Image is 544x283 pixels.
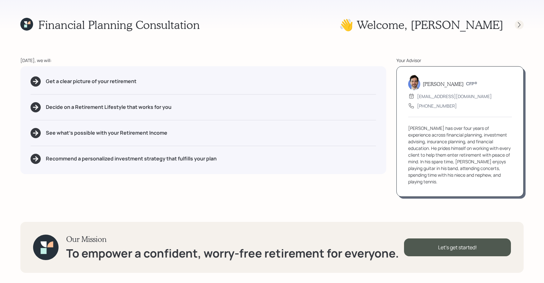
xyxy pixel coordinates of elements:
h5: [PERSON_NAME] [423,81,464,87]
h1: Financial Planning Consultation [38,18,200,32]
h5: Recommend a personalized investment strategy that fulfills your plan [46,156,217,162]
h1: To empower a confident, worry-free retirement for everyone. [66,246,399,260]
h6: CFP® [466,81,477,87]
div: Let's get started! [404,238,511,256]
div: [PHONE_NUMBER] [417,103,457,109]
div: [EMAIL_ADDRESS][DOMAIN_NAME] [417,93,492,100]
h3: Our Mission [66,235,399,244]
h5: Decide on a Retirement Lifestyle that works for you [46,104,171,110]
div: Your Advisor [396,57,524,64]
div: [PERSON_NAME] has over four years of experience across financial planning, investment advising, i... [408,125,512,185]
img: jonah-coleman-headshot.png [408,75,420,90]
h1: 👋 Welcome , [PERSON_NAME] [339,18,503,32]
div: [DATE], we will: [20,57,386,64]
h5: Get a clear picture of your retirement [46,78,136,84]
h5: See what's possible with your Retirement Income [46,130,167,136]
